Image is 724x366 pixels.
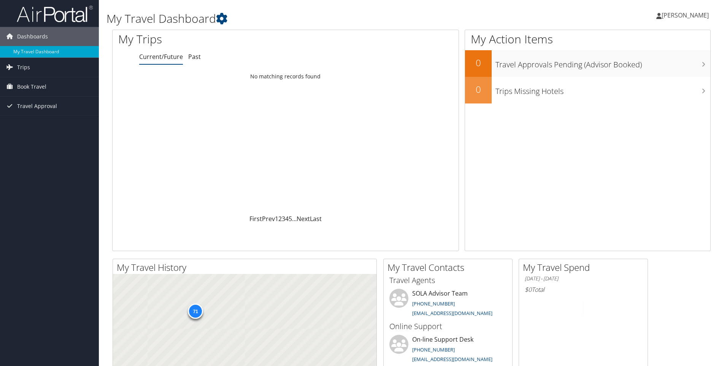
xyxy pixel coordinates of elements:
a: Next [297,215,310,223]
h2: My Travel History [117,261,376,274]
h1: My Travel Dashboard [106,11,513,27]
span: … [292,215,297,223]
h3: Trips Missing Hotels [495,82,710,97]
h3: Online Support [389,321,506,332]
a: 0Travel Approvals Pending (Advisor Booked) [465,50,710,77]
h1: My Trips [118,31,309,47]
span: Travel Approval [17,97,57,116]
h1: My Action Items [465,31,710,47]
a: [PHONE_NUMBER] [412,300,455,307]
h2: My Travel Spend [523,261,648,274]
a: [PERSON_NAME] [656,4,716,27]
td: No matching records found [113,70,459,83]
a: [EMAIL_ADDRESS][DOMAIN_NAME] [412,310,492,317]
div: 71 [188,304,203,319]
a: Prev [262,215,275,223]
h2: My Travel Contacts [387,261,512,274]
li: On-line Support Desk [386,335,510,366]
span: [PERSON_NAME] [662,11,709,19]
h2: 0 [465,83,492,96]
h6: [DATE] - [DATE] [525,275,642,282]
a: 3 [282,215,285,223]
h3: Travel Agents [389,275,506,286]
a: [PHONE_NUMBER] [412,346,455,353]
a: Current/Future [139,53,183,61]
a: 0Trips Missing Hotels [465,77,710,103]
li: SOLA Advisor Team [386,289,510,320]
a: [EMAIL_ADDRESS][DOMAIN_NAME] [412,356,492,363]
a: 2 [278,215,282,223]
a: Last [310,215,322,223]
h3: Travel Approvals Pending (Advisor Booked) [495,56,710,70]
a: First [249,215,262,223]
span: Book Travel [17,77,46,96]
span: Dashboards [17,27,48,46]
h2: 0 [465,56,492,69]
a: 4 [285,215,289,223]
span: $0 [525,285,532,294]
span: Trips [17,58,30,77]
a: 1 [275,215,278,223]
img: airportal-logo.png [17,5,93,23]
a: 5 [289,215,292,223]
h6: Total [525,285,642,294]
a: Past [188,53,201,61]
